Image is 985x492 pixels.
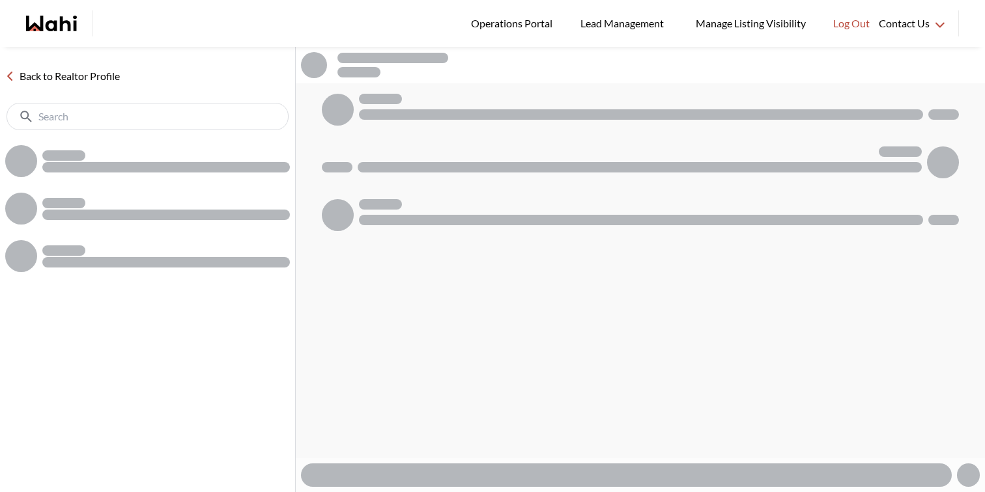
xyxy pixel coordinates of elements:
span: Log Out [833,15,870,32]
span: Operations Portal [471,15,557,32]
span: Lead Management [580,15,668,32]
input: Search [38,110,259,123]
span: Manage Listing Visibility [692,15,810,32]
a: Wahi homepage [26,16,77,31]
